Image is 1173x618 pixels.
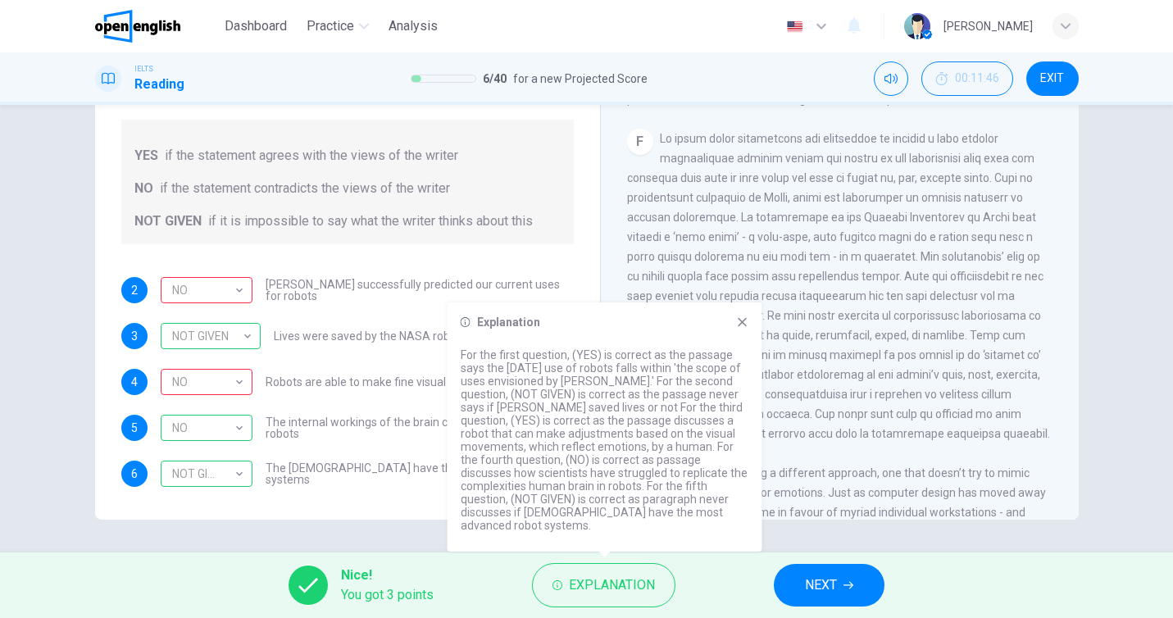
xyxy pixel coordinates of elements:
[274,330,555,342] span: Lives were saved by the NASA robot, [PERSON_NAME]
[134,63,153,75] span: IELTS
[266,376,511,388] span: Robots are able to make fine visual judgements
[161,461,252,487] div: NOT GIVEN
[95,10,181,43] img: OpenEnglish logo
[160,179,450,198] span: if the statement contradicts the views of the writer
[161,323,261,349] div: NOT GIVEN
[165,146,458,166] span: if the statement agrees with the views of the writer
[513,69,648,89] span: for a new Projected Score
[131,330,138,342] span: 3
[1040,72,1064,85] span: EXIT
[266,462,574,485] span: The [DEMOGRAPHIC_DATA] have the most advanced robot systems
[904,13,930,39] img: Profile picture
[161,267,247,314] div: NO
[784,20,805,33] img: en
[208,211,533,231] span: if it is impossible to say what the writer thinks about this
[569,574,655,597] span: Explanation
[161,405,247,452] div: NO
[131,422,138,434] span: 5
[627,132,1050,440] span: Lo ipsum dolor sitametcons adi elitseddoe te incidid u labo etdolor magnaaliquae adminim veniam q...
[341,585,434,605] span: You got 3 points
[389,16,438,36] span: Analysis
[943,16,1033,36] div: [PERSON_NAME]
[161,359,247,406] div: NO
[921,61,1013,96] div: Hide
[131,376,138,388] span: 4
[134,75,184,94] h1: Reading
[805,574,837,597] span: NEXT
[161,451,247,498] div: NOT GIVEN
[477,316,540,329] h6: Explanation
[161,369,252,395] div: YES
[131,284,138,296] span: 2
[627,129,653,155] div: F
[266,279,574,302] span: [PERSON_NAME] successfully predicted our current uses for robots
[161,277,252,303] div: YES
[483,69,507,89] span: 6 / 40
[225,16,287,36] span: Dashboard
[461,348,749,532] p: For the first question, (YES) is correct as the passage says the [DATE] use of robots falls withi...
[874,61,908,96] div: Mute
[307,16,354,36] span: Practice
[134,146,158,166] span: YES
[341,566,434,585] span: Nice!
[131,468,138,479] span: 6
[134,179,153,198] span: NO
[161,313,255,360] div: NOT GIVEN
[955,72,999,85] span: 00:11:46
[266,416,574,439] span: The internal workings of the brain can be replicated by robots
[161,415,252,441] div: NO
[134,211,202,231] span: NOT GIVEN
